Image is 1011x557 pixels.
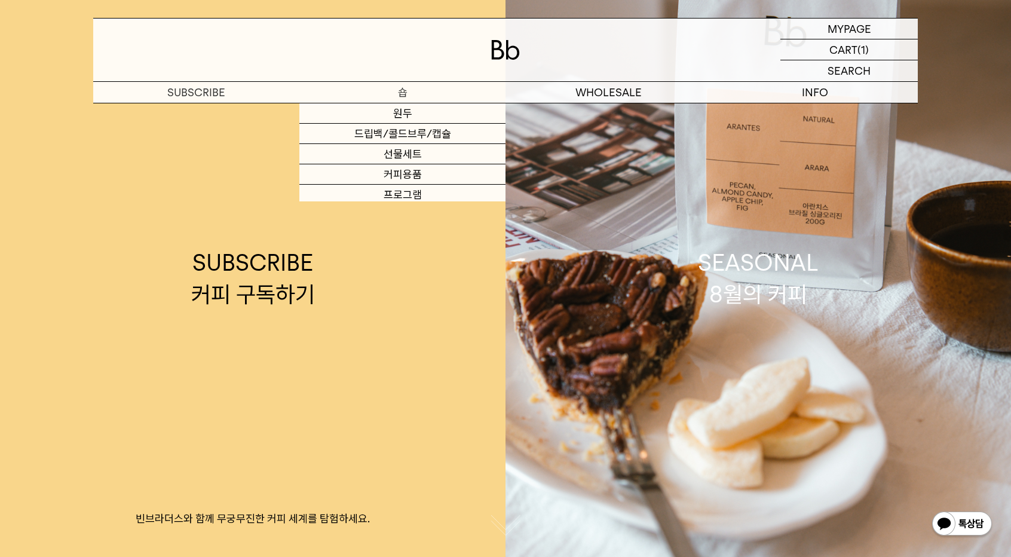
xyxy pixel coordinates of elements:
[299,82,505,103] a: 숍
[698,247,819,310] div: SEASONAL 8월의 커피
[857,39,869,60] p: (1)
[299,124,505,144] a: 드립백/콜드브루/캡슐
[712,82,918,103] p: INFO
[780,19,918,39] a: MYPAGE
[93,82,299,103] a: SUBSCRIBE
[828,60,871,81] p: SEARCH
[931,510,993,539] img: 카카오톡 채널 1:1 채팅 버튼
[299,144,505,164] a: 선물세트
[780,39,918,60] a: CART (1)
[299,164,505,185] a: 커피용품
[191,247,315,310] div: SUBSCRIBE 커피 구독하기
[828,19,871,39] p: MYPAGE
[829,39,857,60] p: CART
[299,185,505,205] a: 프로그램
[505,82,712,103] p: WHOLESALE
[299,103,505,124] a: 원두
[491,40,520,60] img: 로고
